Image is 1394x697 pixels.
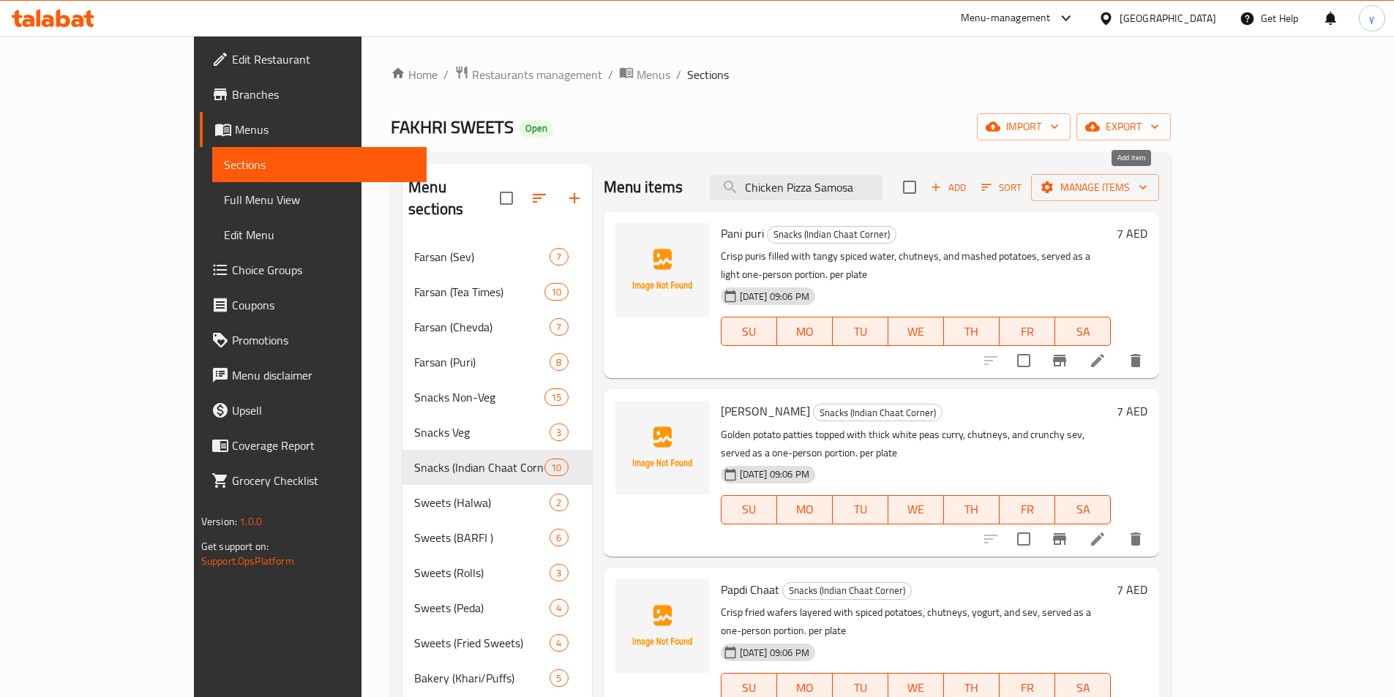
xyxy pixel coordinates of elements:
div: Snacks (Indian Chaat Corner) [767,226,896,244]
span: [DATE] 09:06 PM [734,467,815,481]
span: SU [727,321,771,342]
span: 10 [545,285,567,299]
span: Farsan (Puri) [414,353,550,371]
span: [DATE] 09:06 PM [734,646,815,660]
a: Support.OpsPlatform [201,551,294,570]
span: Sweets (BARFI ) [414,529,550,546]
span: [PERSON_NAME] [721,400,810,422]
div: items [550,423,568,441]
div: Snacks (Indian Chaat Corner) [782,582,912,600]
a: Full Menu View [212,182,427,217]
div: items [544,388,568,406]
span: SU [727,499,771,520]
div: items [550,564,568,581]
span: Choice Groups [232,261,415,279]
button: import [977,113,1071,140]
button: WE [888,317,944,346]
li: / [676,66,681,83]
span: 15 [545,391,567,404]
span: Menu disclaimer [232,366,415,384]
button: TU [833,317,888,346]
button: delete [1118,343,1153,378]
div: items [550,669,568,687]
span: MO [783,321,827,342]
span: Edit Restaurant [232,50,415,68]
span: WE [894,321,938,342]
span: Snacks (Indian Chaat Corner) [783,582,911,599]
button: MO [777,495,833,524]
span: Promotions [232,331,415,349]
a: Grocery Checklist [200,463,427,498]
div: items [544,459,568,476]
span: Sections [224,156,415,173]
span: Snacks (Indian Chaat Corner) [768,226,896,243]
span: TU [839,321,883,342]
button: Add section [557,181,592,216]
button: TU [833,495,888,524]
a: Sections [212,147,427,182]
span: Upsell [232,402,415,419]
div: Farsan (Chevda)7 [402,309,592,344]
div: Sweets (Peda) [414,599,550,617]
h6: 7 AED [1117,579,1147,600]
span: 7 [550,250,567,264]
span: 2 [550,496,567,510]
span: 3 [550,566,567,580]
span: 4 [550,636,567,650]
div: Sweets (Peda)4 [402,590,592,625]
span: FR [1005,499,1049,520]
div: Farsan (Puri)8 [402,344,592,380]
button: SA [1055,317,1111,346]
span: Papdi Chaat [721,579,779,600]
span: Sort sections [522,181,557,216]
button: TH [944,495,1000,524]
button: Manage items [1031,174,1159,201]
span: Manage items [1043,178,1147,197]
button: SU [721,495,777,524]
span: Version: [201,512,237,531]
li: / [443,66,449,83]
div: items [550,634,568,652]
a: Upsell [200,393,427,428]
span: export [1088,118,1159,136]
a: Edit Restaurant [200,42,427,77]
a: Restaurants management [454,65,602,84]
a: Promotions [200,323,427,358]
p: Crisp puris filled with tangy spiced water, chutneys, and mashed potatoes, served as a light one-... [721,247,1112,284]
div: items [550,529,568,546]
div: Sweets (Rolls)3 [402,555,592,590]
span: 3 [550,426,567,440]
div: Sweets (Fried Sweets)4 [402,625,592,660]
span: Full Menu View [224,191,415,208]
img: Papdi Chaat [615,579,709,673]
span: Grocery Checklist [232,472,415,489]
div: Farsan (Sev) [414,248,550,265]
button: Branch-specific-item [1042,521,1077,557]
span: 10 [545,461,567,475]
span: Snacks Veg [414,423,550,441]
span: 1.0.0 [239,512,262,531]
button: SA [1055,495,1111,524]
span: Bakery (Khari/Puffs) [414,669,550,687]
a: Choice Groups [200,252,427,287]
div: Farsan (Tea Times)10 [402,274,592,309]
h2: Menu items [604,176,683,198]
span: Coupons [232,296,415,314]
button: MO [777,317,833,346]
div: items [550,318,568,336]
button: FR [1000,317,1055,346]
div: Farsan (Sev)7 [402,239,592,274]
span: Snacks Non-Veg [414,388,544,406]
span: WE [894,499,938,520]
span: Farsan (Chevda) [414,318,550,336]
span: Select to update [1008,345,1039,376]
div: [GEOGRAPHIC_DATA] [1120,10,1216,26]
span: TH [950,499,994,520]
span: Branches [232,86,415,103]
span: TU [839,499,883,520]
span: Sweets (Rolls) [414,564,550,581]
input: search [710,175,883,200]
span: Sections [687,66,729,83]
